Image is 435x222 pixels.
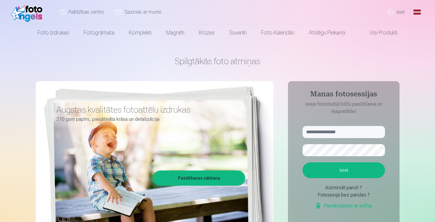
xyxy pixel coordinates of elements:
[122,24,159,41] a: Komplekti
[296,101,391,115] p: Ieeja fotostudijā bilžu pasūtīšanai un lejupielādei
[303,162,385,178] button: Ieiet
[36,56,400,67] h1: Spilgtākās foto atmiņas
[192,24,222,41] a: Krūzes
[315,202,372,210] a: Pierakstieties ar selfiju
[302,24,353,41] a: Atslēgu piekariņi
[303,191,385,199] div: Fotosesija bez paroles ?
[303,184,385,191] div: Aizmirsāt paroli ?
[159,24,192,41] a: Magnēti
[222,24,254,41] a: Suvenīri
[76,24,122,41] a: Fotogrāmata
[56,115,241,124] p: 210 gsm papīrs, piesātināta krāsa un detalizācija
[296,90,391,101] h4: Manas fotosessijas
[30,24,76,41] a: Foto izdrukas
[254,24,302,41] a: Foto kalendāri
[154,171,244,185] a: Pasūtīšanas sākšana
[353,24,405,41] a: Visi produkti
[11,2,46,22] img: /fa1
[56,104,241,115] h3: Augstas kvalitātes fotoattēlu izdrukas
